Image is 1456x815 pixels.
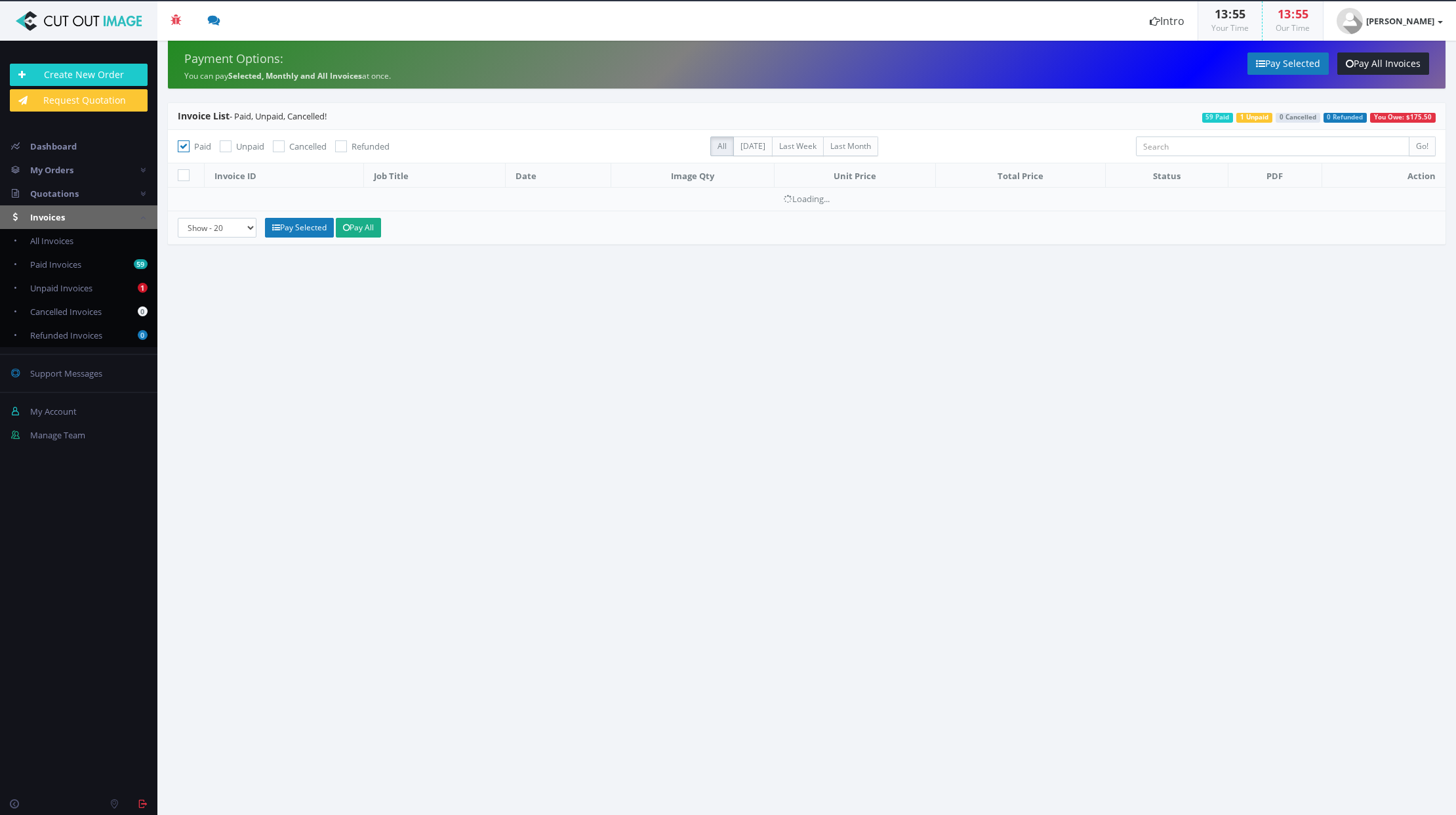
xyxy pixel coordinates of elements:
h4: Payment Options: [184,52,797,66]
span: : [1228,6,1232,22]
b: 0 [138,306,148,316]
th: PDF [1228,163,1322,188]
span: My Account [30,406,77,417]
span: Refunded [352,140,390,152]
a: Request Quotation [10,89,148,112]
span: Dashboard [30,140,77,152]
span: 55 [1232,6,1245,22]
span: Unpaid [236,140,264,152]
th: Job Title [364,163,505,188]
label: [DATE] [733,136,773,156]
span: 0 Refunded [1324,113,1367,123]
span: Invoices [30,211,65,223]
span: Invoice List [178,110,230,122]
span: Cancelled Invoices [30,306,102,318]
th: Invoice ID [205,163,364,188]
span: 59 Paid [1202,113,1234,123]
span: 13 [1278,6,1291,22]
label: Last Month [823,136,878,156]
span: Paid [194,140,211,152]
a: [PERSON_NAME] [1324,1,1456,41]
label: Last Week [772,136,824,156]
span: You Owe: $175.50 [1370,113,1436,123]
span: - Paid, Unpaid, Cancelled! [178,110,327,122]
span: Manage Team [30,429,85,441]
span: Refunded Invoices [30,329,102,341]
img: timthumb.php [1337,8,1363,34]
span: 0 Cancelled [1276,113,1320,123]
span: 13 [1215,6,1228,22]
span: Cancelled [289,140,327,152]
strong: Selected, Monthly and All Invoices [228,70,362,81]
label: All [710,136,734,156]
small: You can pay at once. [184,70,391,81]
span: : [1291,6,1295,22]
a: Create New Order [10,64,148,86]
input: Search [1136,136,1409,156]
span: Quotations [30,188,79,199]
b: 1 [138,283,148,293]
span: Paid Invoices [30,259,81,270]
small: Our Time [1276,22,1310,33]
small: Your Time [1211,22,1249,33]
td: Loading... [168,188,1446,211]
img: Cut Out Image [10,11,148,31]
a: Pay Selected [1247,52,1329,75]
input: Go! [1409,136,1436,156]
b: 59 [134,259,148,269]
a: Intro [1137,1,1198,41]
th: Unit Price [774,163,935,188]
span: 55 [1295,6,1308,22]
th: Action [1322,163,1446,188]
span: My Orders [30,164,73,176]
strong: [PERSON_NAME] [1366,15,1434,27]
a: Pay Selected [265,218,334,238]
span: Support Messages [30,367,102,379]
th: Total Price [935,163,1105,188]
th: Status [1105,163,1228,188]
a: Pay All [336,218,381,238]
span: 1 Unpaid [1236,113,1272,123]
span: All Invoices [30,235,73,247]
th: Image Qty [611,163,775,188]
b: 0 [138,330,148,340]
span: Unpaid Invoices [30,282,92,294]
a: Pay All Invoices [1337,52,1429,75]
th: Date [505,163,611,188]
